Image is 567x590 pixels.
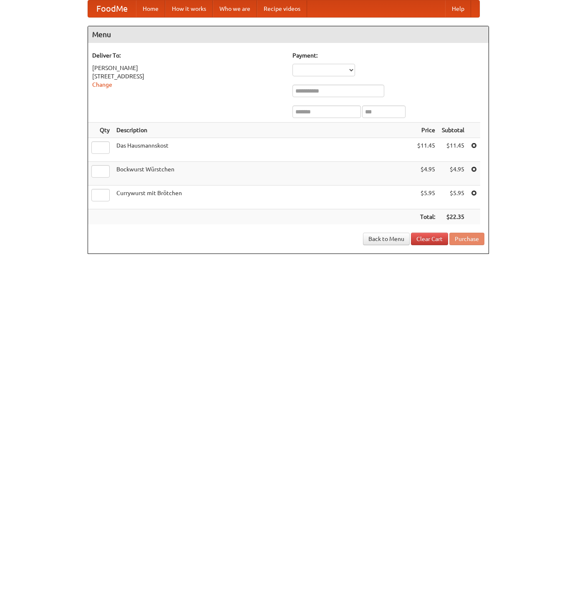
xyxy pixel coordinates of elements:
[113,162,414,186] td: Bockwurst Würstchen
[414,209,438,225] th: Total:
[88,0,136,17] a: FoodMe
[113,186,414,209] td: Currywurst mit Brötchen
[414,123,438,138] th: Price
[411,233,448,245] a: Clear Cart
[414,162,438,186] td: $4.95
[113,123,414,138] th: Description
[136,0,165,17] a: Home
[92,51,284,60] h5: Deliver To:
[449,233,484,245] button: Purchase
[88,26,489,43] h4: Menu
[92,64,284,72] div: [PERSON_NAME]
[445,0,471,17] a: Help
[292,51,484,60] h5: Payment:
[257,0,307,17] a: Recipe videos
[438,209,468,225] th: $22.35
[438,123,468,138] th: Subtotal
[438,138,468,162] td: $11.45
[414,186,438,209] td: $5.95
[414,138,438,162] td: $11.45
[165,0,213,17] a: How it works
[88,123,113,138] th: Qty
[213,0,257,17] a: Who we are
[363,233,410,245] a: Back to Menu
[92,72,284,80] div: [STREET_ADDRESS]
[113,138,414,162] td: Das Hausmannskost
[438,186,468,209] td: $5.95
[92,81,112,88] a: Change
[438,162,468,186] td: $4.95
